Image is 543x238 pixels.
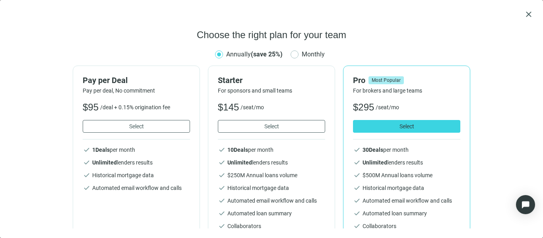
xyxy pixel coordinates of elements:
[218,87,325,95] div: For sponsors and small teams
[353,197,460,205] li: Automated email workflow and calls
[218,197,226,205] span: check
[353,209,361,217] span: check
[83,171,190,179] li: Historical mortgage data
[218,101,239,114] span: $ 145
[92,159,117,166] b: Unlimited
[363,171,432,179] span: $ 500 M Annual loans volume
[92,147,110,153] b: 1 Deals
[92,146,135,154] span: per month
[363,146,409,154] span: per month
[83,87,190,95] div: Pay per deal, No commitment
[353,222,460,230] li: Collaborators
[353,171,361,179] span: check
[363,159,387,166] b: Unlimited
[353,222,361,230] span: check
[363,159,423,166] span: lenders results
[227,171,297,179] span: $ 250 M Annual loans volume
[226,50,283,58] span: Annually
[240,103,264,111] span: /seat/mo
[353,101,374,114] span: $ 295
[227,159,252,166] b: Unlimited
[264,123,279,130] span: Select
[218,146,226,154] span: check
[83,184,190,192] li: Automated email workflow and calls
[251,50,283,58] b: (save 25%)
[218,171,226,179] span: check
[227,159,288,166] span: lenders results
[353,197,361,205] span: check
[368,76,404,84] span: Most Popular
[218,222,226,230] span: check
[83,75,128,85] h2: Pay per Deal
[92,159,153,166] span: lenders results
[353,209,460,217] li: Automated loan summary
[83,171,91,179] span: check
[227,147,248,153] b: 10 Deals
[218,75,242,85] h2: Starter
[218,222,325,230] li: Collaborators
[376,103,399,111] span: /seat/mo
[227,146,273,154] span: per month
[353,146,361,154] span: check
[83,159,91,166] span: check
[129,123,144,130] span: Select
[83,120,190,133] button: Select
[218,197,325,205] li: Automated email workflow and calls
[353,120,460,133] button: Select
[218,159,226,166] span: check
[218,209,325,217] li: Automated loan summary
[353,159,361,166] span: check
[197,29,346,41] h1: Choose the right plan for your team
[100,103,170,111] span: /deal + 0.15% origination fee
[83,101,99,114] span: $ 95
[299,49,328,59] span: Monthly
[363,147,383,153] b: 30 Deals
[353,75,365,85] h2: Pro
[524,10,533,19] button: close
[218,209,226,217] span: check
[83,184,91,192] span: check
[353,184,460,192] li: Historical mortgage data
[399,123,414,130] span: Select
[218,120,325,133] button: Select
[353,87,460,95] div: For brokers and large teams
[218,184,226,192] span: check
[218,184,325,192] li: Historical mortgage data
[353,184,361,192] span: check
[83,146,91,154] span: check
[516,195,535,214] div: Open Intercom Messenger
